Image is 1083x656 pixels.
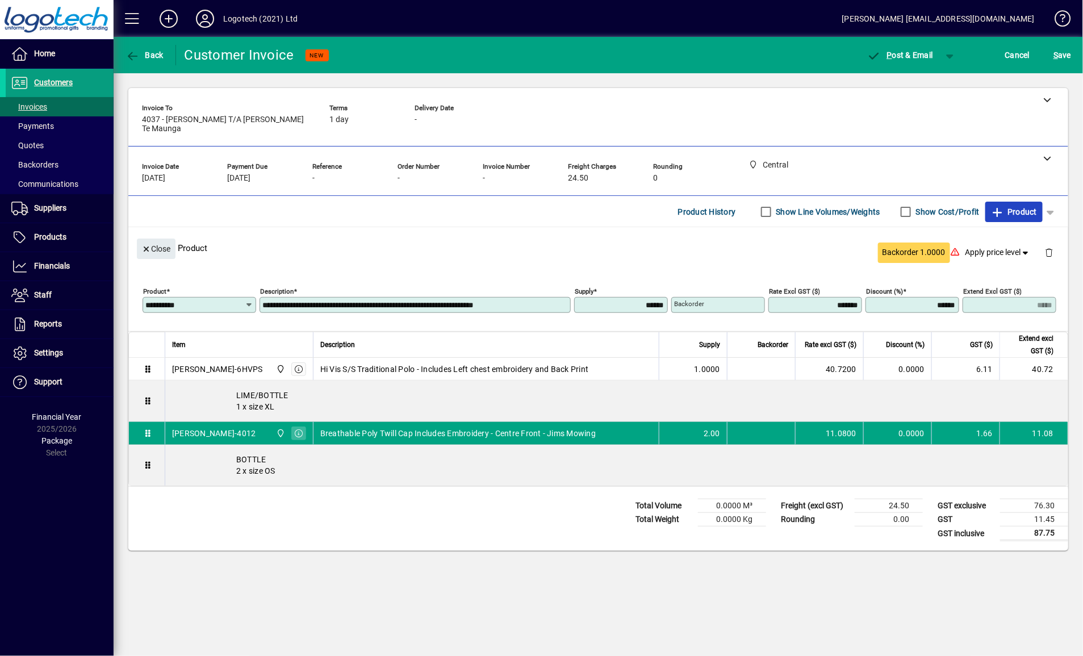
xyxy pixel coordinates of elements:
[312,174,315,183] span: -
[1007,332,1053,357] span: Extend excl GST ($)
[867,51,933,60] span: ost & Email
[223,10,298,28] div: Logotech (2021) Ltd
[6,174,114,194] a: Communications
[320,339,355,351] span: Description
[758,339,788,351] span: Backorder
[932,527,1000,541] td: GST inclusive
[11,122,54,131] span: Payments
[878,243,950,263] button: Backorder 1.0000
[653,174,658,183] span: 0
[34,232,66,241] span: Products
[150,9,187,29] button: Add
[1046,2,1069,39] a: Knowledge Base
[866,287,903,295] mat-label: Discount (%)
[34,49,55,58] span: Home
[273,427,286,440] span: Central
[310,52,324,59] span: NEW
[137,239,175,259] button: Close
[985,202,1043,222] button: Product
[932,499,1000,513] td: GST exclusive
[165,445,1068,486] div: BOTTLE 2 x size OS
[34,261,70,270] span: Financials
[126,51,164,60] span: Back
[932,513,1000,527] td: GST
[802,363,856,375] div: 40.7200
[698,513,766,527] td: 0.0000 Kg
[6,116,114,136] a: Payments
[775,499,855,513] td: Freight (excl GST)
[863,422,931,445] td: 0.0000
[855,513,923,527] td: 0.00
[11,141,44,150] span: Quotes
[34,290,52,299] span: Staff
[329,115,349,124] span: 1 day
[273,363,286,375] span: Central
[134,243,178,253] app-page-header-button: Close
[6,223,114,252] a: Products
[123,45,166,65] button: Back
[172,428,256,439] div: [PERSON_NAME]-4012
[141,240,171,258] span: Close
[931,422,1000,445] td: 1.66
[1000,499,1068,513] td: 76.30
[699,339,720,351] span: Supply
[769,287,820,295] mat-label: Rate excl GST ($)
[970,339,993,351] span: GST ($)
[862,45,939,65] button: Post & Email
[34,319,62,328] span: Reports
[172,339,186,351] span: Item
[320,428,596,439] span: Breathable Poly Twill Cap Includes Embroidery - Centre Front - Jims Mowing
[863,358,931,381] td: 0.0000
[6,339,114,367] a: Settings
[165,381,1068,421] div: LIME/BOTTLE 1 x size XL
[914,206,980,218] label: Show Cost/Profit
[11,160,58,169] span: Backorders
[32,412,82,421] span: Financial Year
[187,9,223,29] button: Profile
[34,203,66,212] span: Suppliers
[1000,513,1068,527] td: 11.45
[842,10,1035,28] div: [PERSON_NAME] [EMAIL_ADDRESS][DOMAIN_NAME]
[142,174,165,183] span: [DATE]
[1000,527,1068,541] td: 87.75
[568,174,588,183] span: 24.50
[128,227,1068,269] div: Product
[6,155,114,174] a: Backorders
[34,377,62,386] span: Support
[802,428,856,439] div: 11.0800
[674,300,704,308] mat-label: Backorder
[630,513,698,527] td: Total Weight
[34,78,73,87] span: Customers
[674,202,741,222] button: Product History
[630,499,698,513] td: Total Volume
[1002,45,1033,65] button: Cancel
[678,203,736,221] span: Product History
[11,102,47,111] span: Invoices
[887,51,892,60] span: P
[6,194,114,223] a: Suppliers
[6,252,114,281] a: Financials
[965,246,1031,258] span: Apply price level
[34,348,63,357] span: Settings
[1053,51,1058,60] span: S
[1000,358,1068,381] td: 40.72
[883,246,946,258] span: Backorder 1.0000
[931,358,1000,381] td: 6.11
[961,243,1036,263] button: Apply price level
[41,436,72,445] span: Package
[991,203,1037,221] span: Product
[6,97,114,116] a: Invoices
[11,179,78,189] span: Communications
[886,339,925,351] span: Discount (%)
[6,40,114,68] a: Home
[227,174,250,183] span: [DATE]
[172,363,263,375] div: [PERSON_NAME]-6HVPS
[398,174,400,183] span: -
[260,287,294,295] mat-label: Description
[775,513,855,527] td: Rounding
[774,206,880,218] label: Show Line Volumes/Weights
[805,339,856,351] span: Rate excl GST ($)
[575,287,593,295] mat-label: Supply
[142,115,312,133] span: 4037 - [PERSON_NAME] T/A [PERSON_NAME] Te Maunga
[483,174,485,183] span: -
